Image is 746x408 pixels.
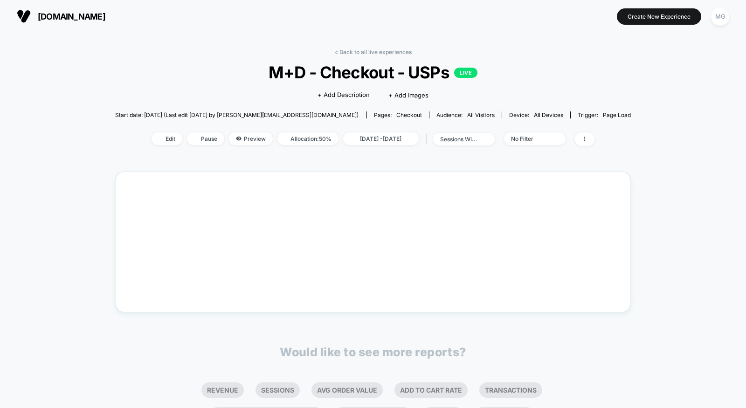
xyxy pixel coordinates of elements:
[374,111,422,118] div: Pages:
[152,132,182,145] span: Edit
[454,68,477,78] p: LIVE
[17,9,31,23] img: Visually logo
[467,111,495,118] span: All Visitors
[396,111,422,118] span: checkout
[603,111,631,118] span: Page Load
[578,111,631,118] div: Trigger:
[343,132,419,145] span: [DATE] - [DATE]
[511,135,548,142] div: No Filter
[280,345,466,359] p: Would like to see more reports?
[256,382,300,398] li: Sessions
[388,91,428,99] span: + Add Images
[187,132,224,145] span: Pause
[534,111,563,118] span: all devices
[311,382,383,398] li: Avg Order Value
[14,9,108,24] button: [DOMAIN_NAME]
[229,132,273,145] span: Preview
[141,62,605,82] span: M+D - Checkout - USPs
[115,111,359,118] span: Start date: [DATE] (Last edit [DATE] by [PERSON_NAME][EMAIL_ADDRESS][DOMAIN_NAME])
[423,132,433,146] span: |
[708,7,732,26] button: MG
[711,7,729,26] div: MG
[334,48,412,55] a: < Back to all live experiences
[38,12,105,21] span: [DOMAIN_NAME]
[440,136,477,143] div: sessions with impression
[394,382,468,398] li: Add To Cart Rate
[436,111,495,118] div: Audience:
[318,90,370,100] span: + Add Description
[502,111,570,118] span: Device:
[617,8,701,25] button: Create New Experience
[277,132,338,145] span: Allocation: 50%
[479,382,542,398] li: Transactions
[201,382,244,398] li: Revenue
